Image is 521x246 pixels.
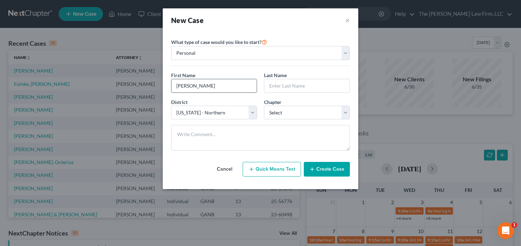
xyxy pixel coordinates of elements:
input: Enter First Name [171,79,257,92]
button: × [345,15,350,25]
button: Create Case [304,162,350,177]
span: Chapter [264,99,281,105]
iframe: Intercom live chat [497,222,514,239]
span: 1 [512,222,517,228]
button: Quick Means Test [243,162,301,177]
input: Enter Last Name [264,79,350,92]
span: District [171,99,188,105]
label: What type of case would you like to start? [171,38,267,46]
strong: New Case [171,16,204,24]
span: Last Name [264,72,287,78]
span: First Name [171,72,195,78]
button: Cancel [209,162,240,176]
